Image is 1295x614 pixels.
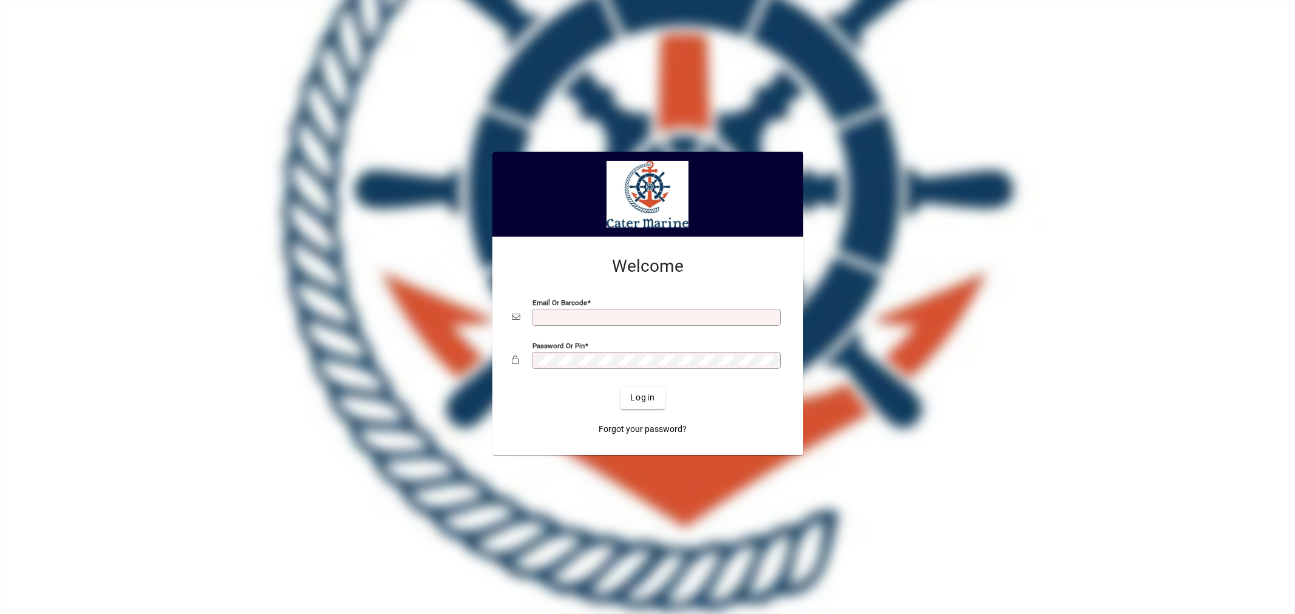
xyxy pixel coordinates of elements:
[630,391,655,404] span: Login
[532,341,585,349] mat-label: Password or Pin
[512,256,784,277] h2: Welcome
[532,298,587,306] mat-label: Email or Barcode
[620,387,665,409] button: Login
[599,423,687,436] span: Forgot your password?
[594,419,692,440] a: Forgot your password?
